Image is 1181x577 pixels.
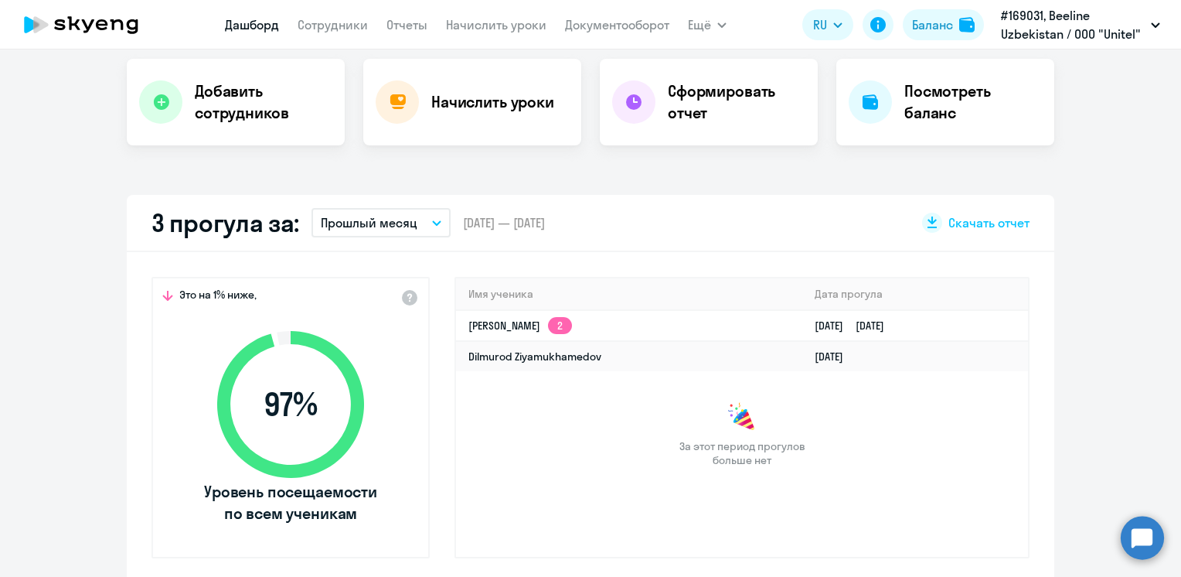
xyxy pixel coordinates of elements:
[468,350,601,364] a: Dilmurod Ziyamukhamedov
[677,439,807,467] span: За этот период прогулов больше нет
[548,317,572,334] app-skyeng-badge: 2
[468,319,572,333] a: [PERSON_NAME]2
[431,91,554,113] h4: Начислить уроки
[321,213,417,232] p: Прошлый месяц
[959,17,975,32] img: balance
[298,17,368,32] a: Сотрудники
[179,288,257,306] span: Это на 1% ниже,
[813,15,827,34] span: RU
[456,278,802,310] th: Имя ученика
[903,9,984,40] button: Балансbalance
[815,319,897,333] a: [DATE][DATE]
[815,350,856,364] a: [DATE]
[225,17,279,32] a: Дашборд
[668,80,805,124] h4: Сформировать отчет
[202,481,379,524] span: Уровень посещаемости по всем ученикам
[195,80,332,124] h4: Добавить сотрудников
[688,9,727,40] button: Ещё
[386,17,427,32] a: Отчеты
[151,207,299,238] h2: 3 прогула за:
[912,15,953,34] div: Баланс
[727,402,757,433] img: congrats
[202,386,379,423] span: 97 %
[446,17,546,32] a: Начислить уроки
[565,17,669,32] a: Документооборот
[688,15,711,34] span: Ещё
[904,80,1042,124] h4: Посмотреть баланс
[311,208,451,237] button: Прошлый месяц
[802,9,853,40] button: RU
[1001,6,1145,43] p: #169031, Beeline Uzbekistan / ООО "Unitel"
[948,214,1030,231] span: Скачать отчет
[993,6,1168,43] button: #169031, Beeline Uzbekistan / ООО "Unitel"
[463,214,545,231] span: [DATE] — [DATE]
[802,278,1028,310] th: Дата прогула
